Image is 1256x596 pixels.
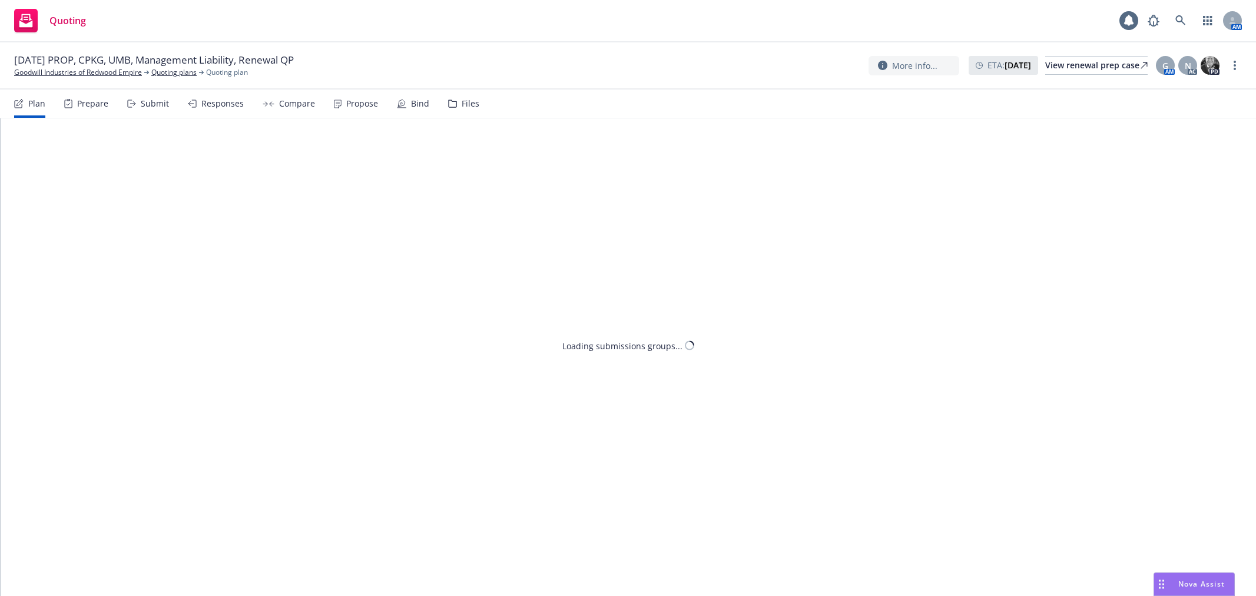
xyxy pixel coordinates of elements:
[562,339,682,352] div: Loading submissions groups...
[1045,57,1148,74] div: View renewal prep case
[411,99,429,108] div: Bind
[14,53,294,67] span: [DATE] PROP, CPKG, UMB, Management Liability, Renewal QP
[1178,579,1225,589] span: Nova Assist
[1154,572,1235,596] button: Nova Assist
[1154,573,1169,595] div: Drag to move
[1162,59,1168,72] span: G
[462,99,479,108] div: Files
[1228,58,1242,72] a: more
[151,67,197,78] a: Quoting plans
[9,4,91,37] a: Quoting
[1201,56,1219,75] img: photo
[1045,56,1148,75] a: View renewal prep case
[201,99,244,108] div: Responses
[14,67,142,78] a: Goodwill Industries of Redwood Empire
[346,99,378,108] div: Propose
[77,99,108,108] div: Prepare
[869,56,959,75] button: More info...
[49,16,86,25] span: Quoting
[1005,59,1031,71] strong: [DATE]
[1196,9,1219,32] a: Switch app
[141,99,169,108] div: Submit
[1185,59,1191,72] span: N
[1169,9,1192,32] a: Search
[28,99,45,108] div: Plan
[987,59,1031,71] span: ETA :
[206,67,248,78] span: Quoting plan
[279,99,315,108] div: Compare
[1142,9,1165,32] a: Report a Bug
[892,59,937,72] span: More info...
